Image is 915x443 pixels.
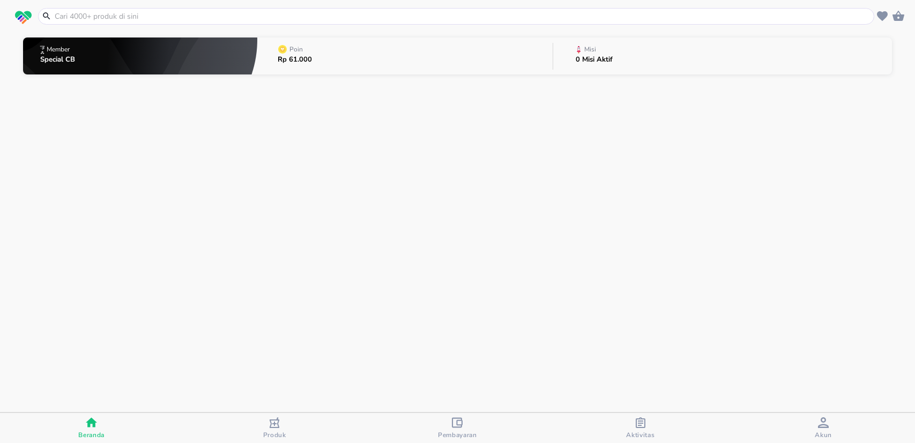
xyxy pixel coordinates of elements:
[40,56,75,63] p: Special CB
[553,35,892,77] button: Misi0 Misi Aktif
[257,35,553,77] button: PoinRp 61.000
[576,56,613,63] p: 0 Misi Aktif
[732,413,915,443] button: Akun
[366,413,549,443] button: Pembayaran
[289,46,303,52] p: Poin
[47,46,70,52] p: Member
[438,431,477,439] span: Pembayaran
[815,431,832,439] span: Akun
[15,11,32,25] img: logo_swiperx_s.bd005f3b.svg
[626,431,654,439] span: Aktivitas
[278,56,312,63] p: Rp 61.000
[183,413,366,443] button: Produk
[584,46,596,52] p: Misi
[54,11,872,22] input: Cari 4000+ produk di sini
[263,431,286,439] span: Produk
[549,413,732,443] button: Aktivitas
[78,431,105,439] span: Beranda
[23,35,258,77] button: MemberSpecial CB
